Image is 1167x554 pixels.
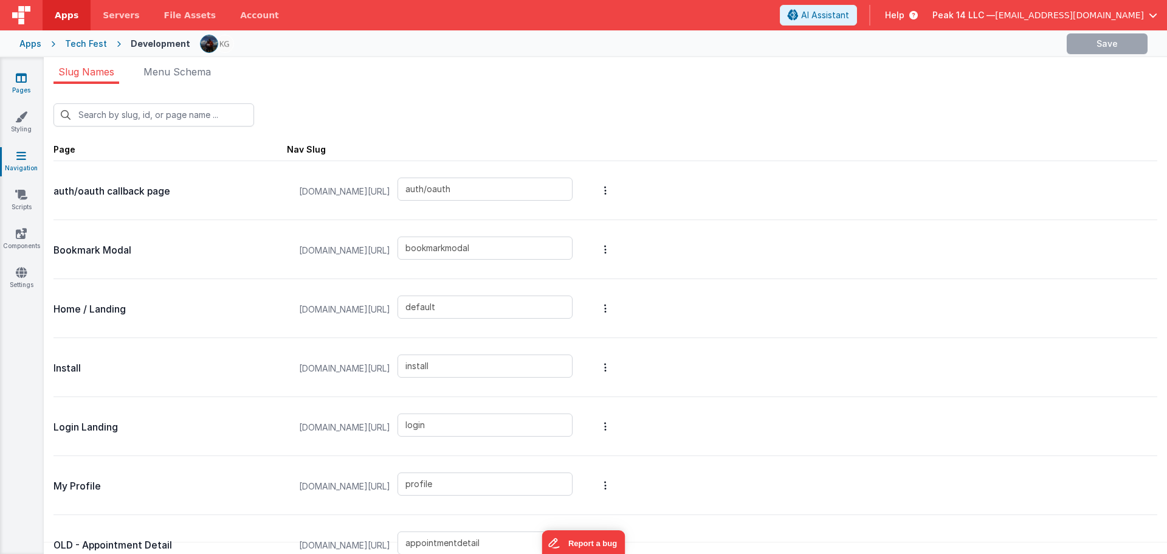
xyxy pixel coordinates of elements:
[53,103,254,126] input: Search by slug, id, or page name ...
[53,537,287,554] p: OLD - Appointment Detail
[53,242,287,259] p: Bookmark Modal
[19,38,41,50] div: Apps
[55,9,78,21] span: Apps
[780,5,857,26] button: AI Assistant
[398,296,573,319] input: Enter a slug name
[292,463,398,510] span: [DOMAIN_NAME][URL]
[216,35,233,52] img: bf4879d07303ad541d7c6a7e587debf3
[597,402,614,451] button: Options
[398,355,573,378] input: Enter a slug name
[398,237,573,260] input: Enter a slug name
[53,478,287,495] p: My Profile
[597,166,614,215] button: Options
[65,38,107,50] div: Tech Fest
[932,9,1157,21] button: Peak 14 LLC — [EMAIL_ADDRESS][DOMAIN_NAME]
[885,9,904,21] span: Help
[131,38,190,50] div: Development
[58,66,114,78] span: Slug Names
[53,360,287,377] p: Install
[287,144,326,156] div: Nav Slug
[801,9,849,21] span: AI Assistant
[53,419,287,436] p: Login Landing
[398,473,573,496] input: Enter a slug name
[292,286,398,333] span: [DOMAIN_NAME][URL]
[292,345,398,392] span: [DOMAIN_NAME][URL]
[398,414,573,437] input: Enter a slug name
[201,35,218,52] img: 7978f0834d242fca8cfe98159cca421f
[292,227,398,274] span: [DOMAIN_NAME][URL]
[398,178,573,201] input: Enter a slug name
[164,9,216,21] span: File Assets
[143,66,211,78] span: Menu Schema
[103,9,139,21] span: Servers
[53,183,287,200] p: auth/oauth callback page
[597,343,614,392] button: Options
[597,461,614,510] button: Options
[1067,33,1148,54] button: Save
[932,9,995,21] span: Peak 14 LLC —
[292,404,398,451] span: [DOMAIN_NAME][URL]
[292,168,398,215] span: [DOMAIN_NAME][URL]
[53,301,287,318] p: Home / Landing
[995,9,1144,21] span: [EMAIL_ADDRESS][DOMAIN_NAME]
[53,144,287,156] div: Page
[597,225,614,274] button: Options
[597,284,614,333] button: Options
